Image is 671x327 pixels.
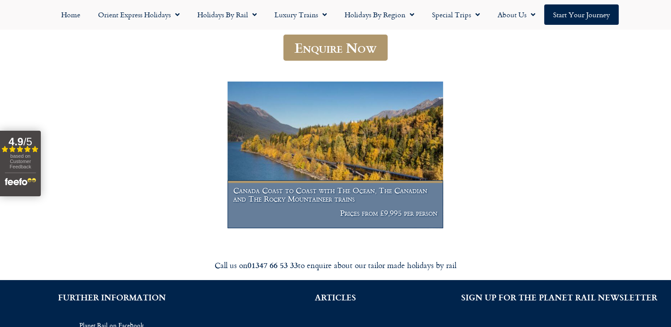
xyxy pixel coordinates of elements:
[52,4,89,25] a: Home
[489,4,544,25] a: About Us
[237,293,434,301] h2: ARTICLES
[283,35,388,61] a: Enquire Now
[188,4,266,25] a: Holidays by Rail
[89,4,188,25] a: Orient Express Holidays
[423,4,489,25] a: Special Trips
[87,260,584,270] div: Call us on to enquire about our tailor made holidays by rail
[70,19,602,29] p: Browse our range of tailor-made trips below or get in touch for something special – remember all ...
[544,4,619,25] a: Start your Journey
[266,4,336,25] a: Luxury Trains
[228,82,444,229] a: Canada Coast to Coast with The Ocean, The Canadian and The Rocky Mountaineer trains Prices from £...
[336,4,423,25] a: Holidays by Region
[233,209,437,218] p: Prices from £9,995 per person
[247,259,298,271] strong: 01347 66 53 33
[13,293,210,301] h2: FURTHER INFORMATION
[4,4,667,25] nav: Menu
[233,186,437,203] h1: Canada Coast to Coast with The Ocean, The Canadian and The Rocky Mountaineer trains
[461,293,658,301] h2: SIGN UP FOR THE PLANET RAIL NEWSLETTER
